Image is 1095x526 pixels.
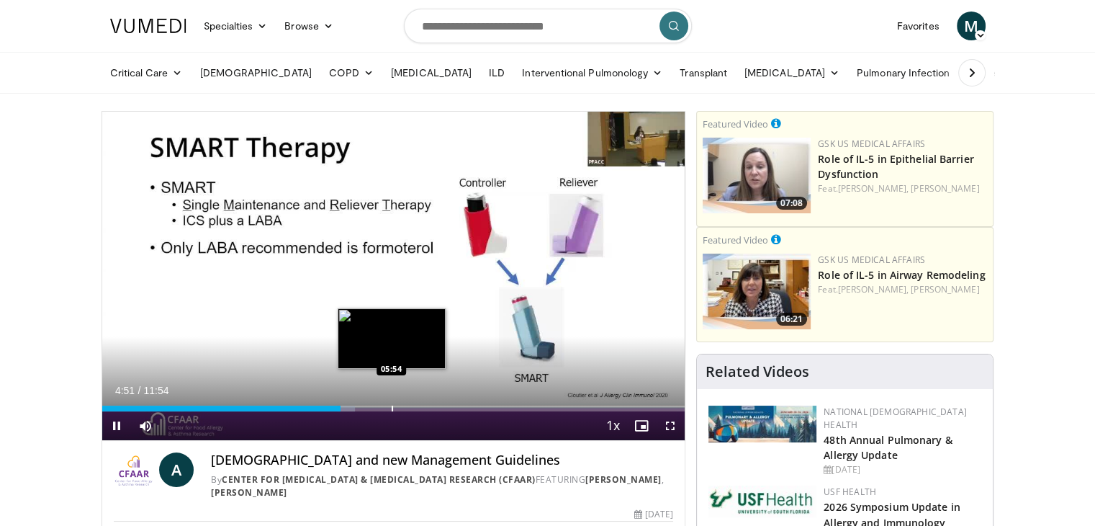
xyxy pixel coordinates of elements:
button: Playback Rate [598,411,627,440]
div: Feat. [818,182,987,195]
a: [MEDICAL_DATA] [736,58,848,87]
a: National [DEMOGRAPHIC_DATA] Health [824,406,967,431]
a: [PERSON_NAME] [911,283,979,295]
button: Enable picture-in-picture mode [627,411,656,440]
a: COPD [320,58,382,87]
a: Browse [276,12,342,40]
a: 06:21 [703,254,811,329]
a: GSK US Medical Affairs [818,254,925,266]
small: Featured Video [703,233,768,246]
a: A [159,453,194,487]
button: Mute [131,411,160,440]
a: Specialties [195,12,276,40]
img: image.jpeg [338,308,446,369]
a: Role of IL-5 in Airway Remodeling [818,268,985,282]
div: [DATE] [824,463,981,476]
a: M [957,12,986,40]
a: 48th Annual Pulmonary & Allergy Update [824,433,952,462]
button: Pause [102,411,131,440]
a: [PERSON_NAME], [838,283,909,295]
img: c5059ee8-8c1c-4b79-af0f-b6fd60368875.png.150x105_q85_crop-smart_upscale.jpg [703,254,811,329]
small: Featured Video [703,117,768,130]
img: 6ba8804a-8538-4002-95e7-a8f8012d4a11.png.150x105_q85_autocrop_double_scale_upscale_version-0.2.jpg [708,486,816,517]
h4: Related Videos [706,363,809,380]
a: [PERSON_NAME] [585,473,662,486]
a: [PERSON_NAME] [211,486,287,499]
div: By FEATURING , [211,473,673,499]
div: Feat. [818,283,987,296]
a: [DEMOGRAPHIC_DATA] [191,58,320,87]
div: [DATE] [634,508,673,521]
img: b90f5d12-84c1-472e-b843-5cad6c7ef911.jpg.150x105_q85_autocrop_double_scale_upscale_version-0.2.jpg [708,406,816,442]
span: 06:21 [776,313,807,326]
a: Favorites [888,12,948,40]
span: 07:08 [776,197,807,210]
img: VuMedi Logo [110,19,186,33]
a: [PERSON_NAME], [838,182,909,195]
a: Critical Care [102,58,191,87]
span: / [138,385,141,396]
a: USF Health [824,486,876,498]
img: 83368e75-cbec-4bae-ae28-7281c4be03a9.png.150x105_q85_crop-smart_upscale.jpg [703,138,811,213]
img: Center for Food Allergy & Asthma Research (CFAAR) [114,453,153,487]
a: Pulmonary Infection [848,58,973,87]
a: ILD [480,58,513,87]
a: Center for [MEDICAL_DATA] & [MEDICAL_DATA] Research (CFAAR) [222,473,536,486]
a: Role of IL-5 in Epithelial Barrier Dysfunction [818,152,973,181]
span: 11:54 [143,385,168,396]
a: Transplant [671,58,736,87]
a: [PERSON_NAME] [911,182,979,195]
div: Progress Bar [102,406,685,411]
input: Search topics, interventions [404,9,692,43]
a: GSK US Medical Affairs [818,138,925,150]
a: Interventional Pulmonology [513,58,671,87]
button: Fullscreen [656,411,685,440]
a: 07:08 [703,138,811,213]
h4: [DEMOGRAPHIC_DATA] and new Management Guidelines [211,453,673,468]
span: 4:51 [115,385,135,396]
a: [MEDICAL_DATA] [382,58,480,87]
video-js: Video Player [102,112,685,441]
